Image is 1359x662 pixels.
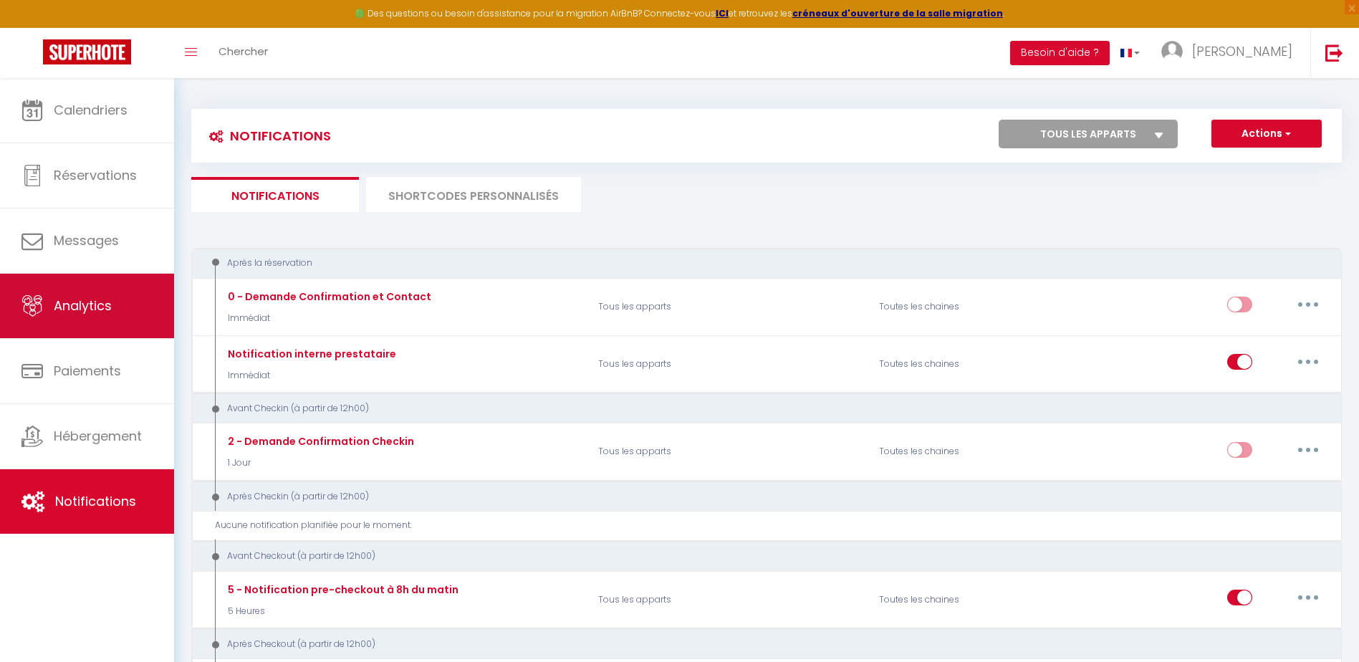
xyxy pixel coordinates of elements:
[224,433,414,449] div: 2 - Demande Confirmation Checkin
[224,312,431,325] p: Immédiat
[1151,28,1310,78] a: ... [PERSON_NAME]
[54,231,119,249] span: Messages
[1211,120,1322,148] button: Actions
[205,256,1307,270] div: Après la réservation
[1161,41,1183,62] img: ...
[1010,41,1110,65] button: Besoin d'aide ?
[792,7,1003,19] a: créneaux d'ouverture de la salle migration
[870,343,1057,385] div: Toutes les chaines
[589,431,870,473] p: Tous les apparts
[870,579,1057,620] div: Toutes les chaines
[205,638,1307,651] div: Après Checkout (à partir de 12h00)
[589,579,870,620] p: Tous les apparts
[224,369,396,383] p: Immédiat
[205,490,1307,504] div: Après Checkin (à partir de 12h00)
[54,166,137,184] span: Réservations
[43,39,131,64] img: Super Booking
[54,101,128,119] span: Calendriers
[219,44,268,59] span: Chercher
[716,7,729,19] a: ICI
[55,492,136,510] span: Notifications
[870,431,1057,473] div: Toutes les chaines
[202,120,331,152] h3: Notifications
[366,177,581,212] li: SHORTCODES PERSONNALISÉS
[11,6,54,49] button: Ouvrir le widget de chat LiveChat
[224,456,414,470] p: 1 Jour
[870,286,1057,327] div: Toutes les chaines
[224,582,458,598] div: 5 - Notification pre-checkout à 8h du matin
[191,177,359,212] li: Notifications
[224,289,431,304] div: 0 - Demande Confirmation et Contact
[1192,42,1292,60] span: [PERSON_NAME]
[205,550,1307,563] div: Avant Checkout (à partir de 12h00)
[54,427,142,445] span: Hébergement
[205,402,1307,416] div: Avant Checkin (à partir de 12h00)
[54,297,112,315] span: Analytics
[54,362,121,380] span: Paiements
[224,605,458,618] p: 5 Heures
[589,343,870,385] p: Tous les apparts
[224,346,396,362] div: Notification interne prestataire
[1325,44,1343,62] img: logout
[208,28,279,78] a: Chercher
[589,286,870,327] p: Tous les apparts
[215,519,1329,532] div: Aucune notification planifiée pour le moment.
